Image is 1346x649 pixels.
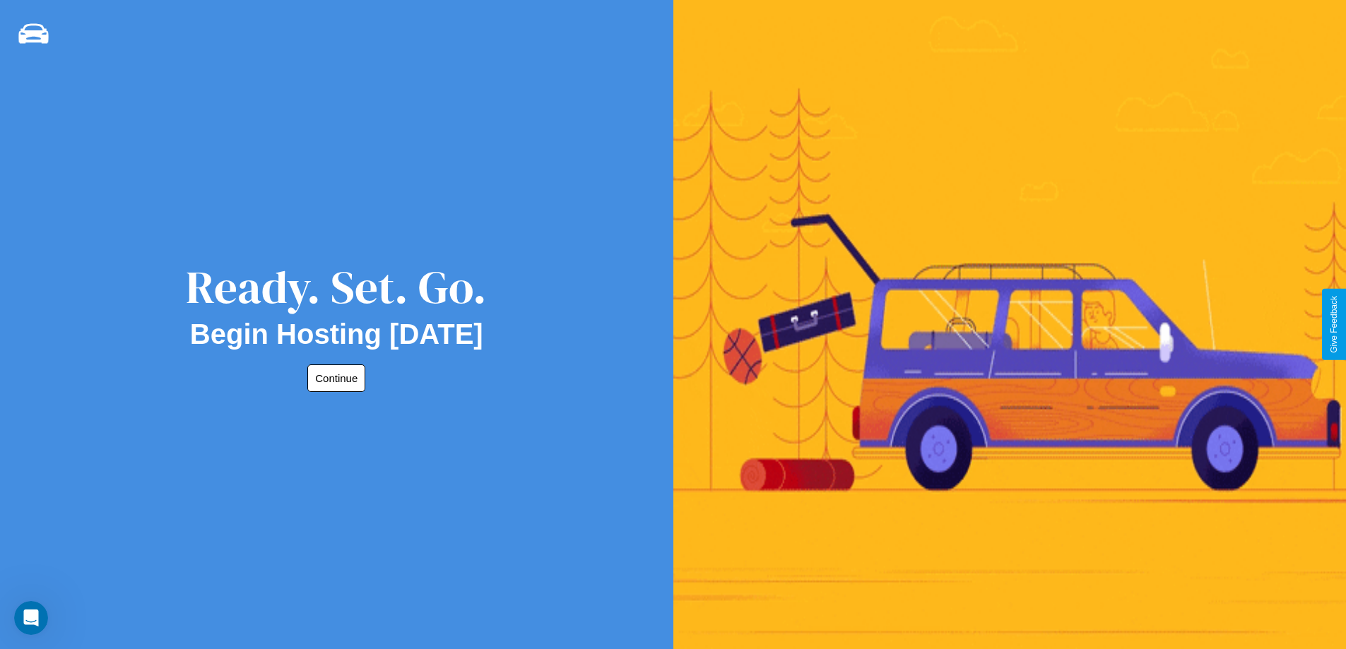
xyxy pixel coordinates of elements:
[1329,296,1339,353] div: Give Feedback
[14,601,48,635] iframe: Intercom live chat
[186,256,487,318] div: Ready. Set. Go.
[190,318,483,350] h2: Begin Hosting [DATE]
[307,364,365,392] button: Continue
